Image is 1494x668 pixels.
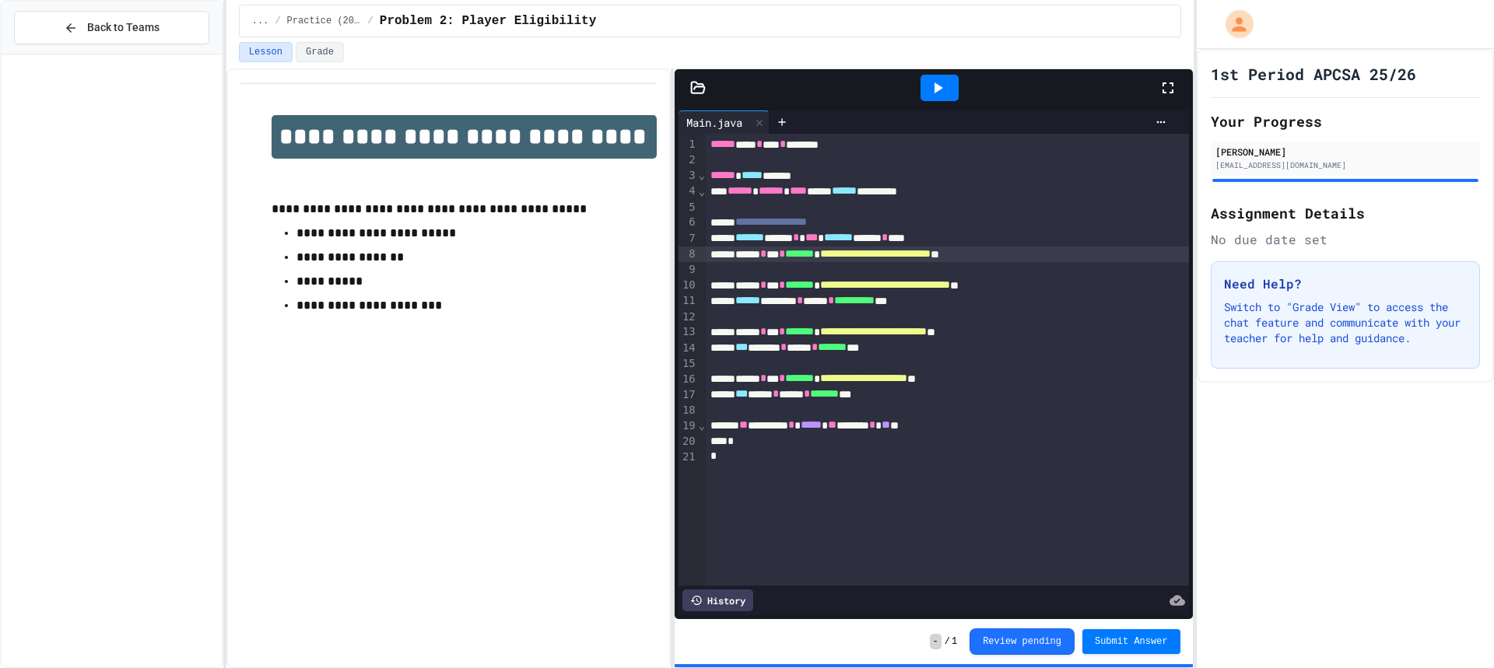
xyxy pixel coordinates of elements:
div: Main.java [679,114,750,131]
div: 18 [679,403,698,418]
span: / [368,15,373,27]
button: Back to Teams [14,11,209,44]
div: My Account [1209,6,1257,42]
span: Back to Teams [87,19,160,36]
button: Submit Answer [1082,629,1180,654]
span: Problem 2: Player Eligibility [380,12,596,30]
div: 11 [679,293,698,309]
div: 3 [679,168,698,184]
div: 14 [679,341,698,356]
div: History [682,589,753,611]
div: 12 [679,310,698,325]
iframe: chat widget [1429,606,1478,652]
div: 5 [679,200,698,215]
div: 15 [679,356,698,372]
div: [PERSON_NAME] [1215,145,1475,159]
button: Lesson [239,42,293,62]
div: 10 [679,278,698,293]
span: ... [252,15,269,27]
div: [EMAIL_ADDRESS][DOMAIN_NAME] [1215,159,1475,171]
span: Fold line [698,185,706,198]
div: 17 [679,387,698,403]
span: Fold line [698,169,706,181]
h2: Assignment Details [1211,202,1480,224]
div: 21 [679,449,698,465]
button: Grade [296,42,344,62]
div: 19 [679,418,698,434]
h2: Your Progress [1211,110,1480,132]
iframe: chat widget [1365,538,1478,604]
div: 1 [679,137,698,152]
span: - [930,634,942,649]
p: Switch to "Grade View" to access the chat feature and communicate with your teacher for help and ... [1224,299,1467,346]
div: 2 [679,152,698,168]
div: Main.java [679,110,770,134]
div: No due date set [1211,230,1480,249]
span: / [945,635,950,648]
span: Submit Answer [1095,635,1168,648]
span: Fold line [698,419,706,432]
button: Review pending [970,628,1075,655]
span: Practice (20 mins) [287,15,362,27]
div: 8 [679,247,698,262]
div: 9 [679,262,698,278]
h1: 1st Period APCSA 25/26 [1211,63,1416,85]
div: 6 [679,215,698,230]
span: 1 [952,635,957,648]
div: 16 [679,372,698,387]
div: 7 [679,231,698,247]
div: 13 [679,324,698,340]
span: / [275,15,280,27]
div: 4 [679,184,698,199]
div: 20 [679,434,698,449]
h3: Need Help? [1224,275,1467,293]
